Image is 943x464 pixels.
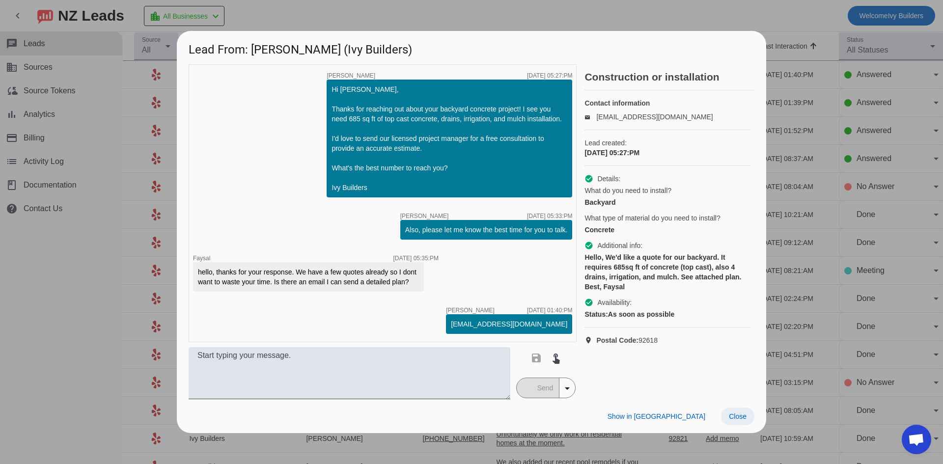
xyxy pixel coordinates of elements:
[597,174,620,184] span: Details:
[584,310,608,318] strong: Status:
[198,267,419,287] div: hello, thanks for your response. We have a few quotes already so I dont want to waste your time. ...
[584,252,750,292] div: Hello, We'd like a quote for our backyard. It requires 685sq ft of concrete (top cast), also 4 dr...
[596,336,638,344] strong: Postal Code:
[902,425,931,454] div: Open chat
[584,138,750,148] span: Lead created:
[527,307,572,313] div: [DATE] 01:40:PM
[597,298,632,307] span: Availability:
[561,382,573,394] mat-icon: arrow_drop_down
[393,255,439,261] div: [DATE] 05:35:PM
[451,319,567,329] div: [EMAIL_ADDRESS][DOMAIN_NAME]
[584,241,593,250] mat-icon: check_circle
[597,241,642,250] span: Additional info:
[527,73,572,79] div: [DATE] 05:27:PM
[177,31,766,64] h1: Lead From: [PERSON_NAME] (Ivy Builders)
[608,412,705,420] span: Show in [GEOGRAPHIC_DATA]
[584,72,754,82] h2: Construction or installation
[721,408,754,425] button: Close
[729,412,747,420] span: Close
[446,307,495,313] span: [PERSON_NAME]
[584,186,671,195] span: What do you need to install?
[332,84,567,192] div: Hi [PERSON_NAME], Thanks for reaching out about your backyard concrete project! I see you need 68...
[600,408,713,425] button: Show in [GEOGRAPHIC_DATA]
[584,114,596,119] mat-icon: email
[584,225,750,235] div: Concrete
[584,309,750,319] div: As soon as possible
[584,213,720,223] span: What type of material do you need to install?
[550,352,562,364] mat-icon: touch_app
[584,148,750,158] div: [DATE] 05:27:PM
[584,336,596,344] mat-icon: location_on
[327,73,375,79] span: [PERSON_NAME]
[193,255,210,262] span: Faysal
[584,174,593,183] mat-icon: check_circle
[527,213,572,219] div: [DATE] 05:33:PM
[596,335,658,345] span: 92618
[584,98,750,108] h4: Contact information
[584,197,750,207] div: Backyard
[405,225,568,235] div: Also, please let me know the best time for you to talk.​
[596,113,713,121] a: [EMAIL_ADDRESS][DOMAIN_NAME]
[400,213,449,219] span: [PERSON_NAME]
[584,298,593,307] mat-icon: check_circle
